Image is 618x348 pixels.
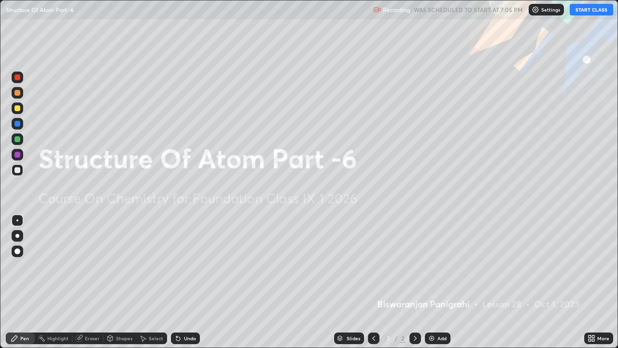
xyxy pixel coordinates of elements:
[541,7,560,12] p: Settings
[184,336,196,341] div: Undo
[383,6,410,14] p: Recording
[116,336,132,341] div: Shapes
[20,336,29,341] div: Pen
[395,335,398,341] div: /
[400,334,406,343] div: 2
[85,336,99,341] div: Eraser
[437,336,447,341] div: Add
[47,336,69,341] div: Highlight
[414,5,523,14] h5: WAS SCHEDULED TO START AT 7:05 PM
[347,336,360,341] div: Slides
[149,336,163,341] div: Select
[428,334,435,342] img: add-slide-button
[6,6,74,14] p: Structure Of Atom Part -6
[373,6,381,14] img: recording.375f2c34.svg
[597,336,609,341] div: More
[383,335,393,341] div: 2
[532,6,539,14] img: class-settings-icons
[570,4,613,15] button: START CLASS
